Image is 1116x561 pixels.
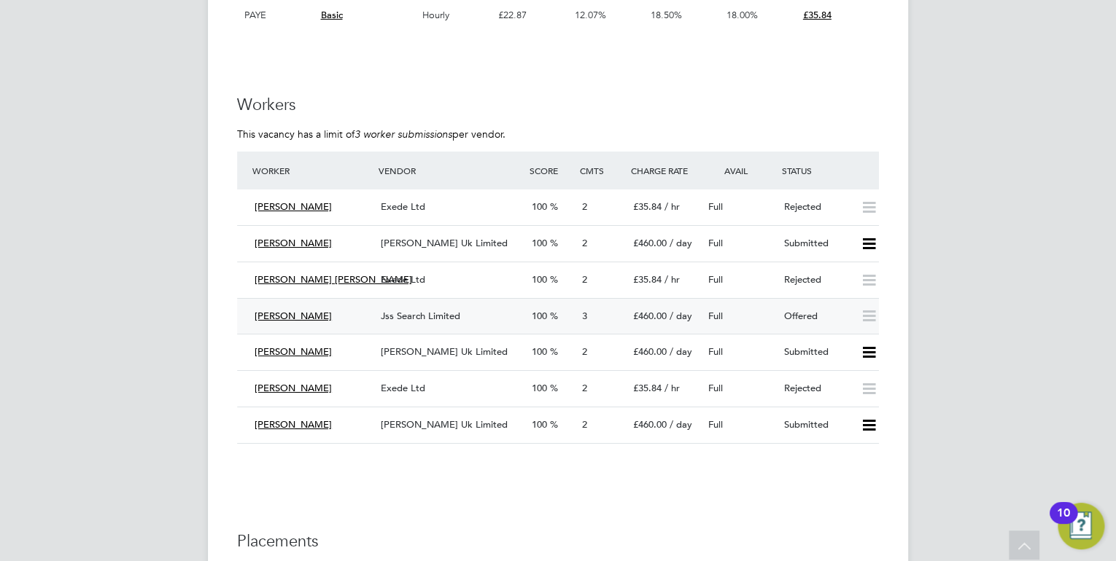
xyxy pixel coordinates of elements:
[532,345,547,358] span: 100
[582,418,587,431] span: 2
[778,413,854,437] div: Submitted
[255,418,332,431] span: [PERSON_NAME]
[708,382,723,394] span: Full
[532,200,547,213] span: 100
[381,382,425,394] span: Exede Ltd
[669,418,691,431] span: / day
[582,200,587,213] span: 2
[778,157,879,184] div: Status
[574,9,605,21] span: 12.07%
[532,382,547,394] span: 100
[582,273,587,286] span: 2
[664,273,679,286] span: / hr
[778,268,854,292] div: Rejected
[532,273,547,286] span: 100
[778,377,854,401] div: Rejected
[526,157,576,184] div: Score
[255,237,332,249] span: [PERSON_NAME]
[778,305,854,329] div: Offered
[255,382,332,394] span: [PERSON_NAME]
[237,127,879,141] p: This vacancy has a limit of per vendor.
[669,237,691,249] span: / day
[532,237,547,249] span: 100
[237,531,879,552] h3: Placements
[708,237,723,249] span: Full
[669,310,691,322] span: / day
[778,195,854,219] div: Rejected
[632,310,666,322] span: £460.00
[381,418,508,431] span: [PERSON_NAME] Uk Limited
[702,157,778,184] div: Avail
[249,157,375,184] div: Worker
[532,418,547,431] span: 100
[255,310,332,322] span: [PERSON_NAME]
[381,345,508,358] span: [PERSON_NAME] Uk Limited
[576,157,627,184] div: Cmts
[627,157,702,184] div: Charge Rate
[255,345,332,358] span: [PERSON_NAME]
[381,237,508,249] span: [PERSON_NAME] Uk Limited
[708,418,723,431] span: Full
[726,9,758,21] span: 18.00%
[320,9,342,21] span: Basic
[375,157,526,184] div: Vendor
[664,200,679,213] span: / hr
[664,382,679,394] span: / hr
[708,273,723,286] span: Full
[582,310,587,322] span: 3
[381,200,425,213] span: Exede Ltd
[532,310,547,322] span: 100
[381,310,460,322] span: Jss Search Limited
[632,200,661,213] span: £35.84
[632,418,666,431] span: £460.00
[237,95,879,116] h3: Workers
[803,9,832,21] span: £35.84
[255,273,412,286] span: [PERSON_NAME] [PERSON_NAME]
[632,273,661,286] span: £35.84
[582,345,587,358] span: 2
[632,345,666,358] span: £460.00
[708,345,723,358] span: Full
[651,9,682,21] span: 18.50%
[1057,513,1070,532] div: 10
[708,200,723,213] span: Full
[582,382,587,394] span: 2
[778,232,854,256] div: Submitted
[354,127,452,141] em: 3 worker submissions
[632,382,661,394] span: £35.84
[255,200,332,213] span: [PERSON_NAME]
[708,310,723,322] span: Full
[669,345,691,358] span: / day
[632,237,666,249] span: £460.00
[1058,503,1104,549] button: Open Resource Center, 10 new notifications
[582,237,587,249] span: 2
[778,340,854,364] div: Submitted
[381,273,425,286] span: Exede Ltd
